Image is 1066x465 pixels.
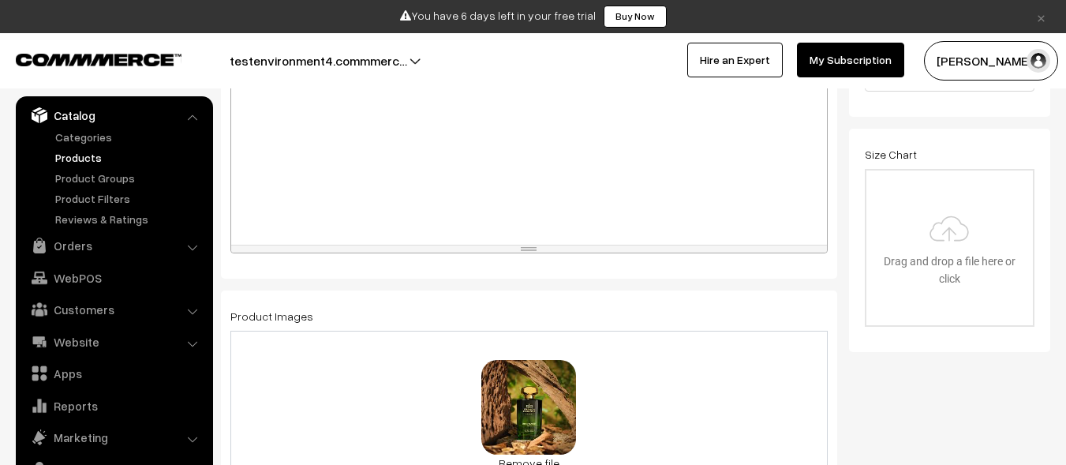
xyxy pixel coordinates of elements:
a: Categories [51,129,208,145]
a: Hire an Expert [687,43,783,77]
a: Customers [20,295,208,324]
button: [PERSON_NAME] [924,41,1058,81]
label: Size Chart [865,146,917,163]
a: WebPOS [20,264,208,292]
a: My Subscription [797,43,904,77]
label: Product Images [230,308,313,324]
a: Marketing [20,423,208,452]
button: testenvironment4.commmerc… [174,41,462,81]
a: Buy Now [604,6,667,28]
a: Products [51,149,208,166]
div: resize [231,246,827,253]
div: You have 6 days left in your free trial [6,6,1060,28]
a: Orders [20,231,208,260]
div: Test Product 1 Description [231,47,827,245]
a: COMMMERCE [16,49,154,68]
a: Catalog [20,101,208,129]
a: Website [20,328,208,356]
a: × [1030,7,1052,26]
a: Reviews & Ratings [51,211,208,227]
a: Product Filters [51,190,208,207]
img: user [1027,49,1050,73]
a: Apps [20,359,208,388]
a: Reports [20,392,208,420]
img: COMMMERCE [16,54,181,66]
a: Product Groups [51,170,208,186]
